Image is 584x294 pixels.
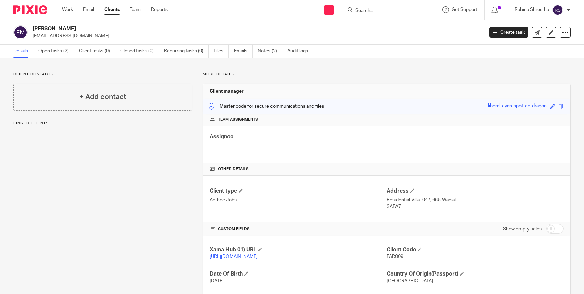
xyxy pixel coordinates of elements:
p: Residential-Villa -047, 665-Wadial [387,197,564,203]
p: Master code for secure communications and files [208,103,324,110]
span: Edit Country Of Origin(Passport) [460,271,464,276]
h4: Country Of Origin(Passport) [387,270,564,278]
h2: [PERSON_NAME] [33,25,390,32]
a: Details [13,45,33,58]
img: svg%3E [552,5,563,15]
h4: Client type [210,187,386,195]
span: Other details [218,166,249,172]
h4: CUSTOM FIELDS [210,226,386,232]
a: Audit logs [287,45,313,58]
p: More details [203,72,571,77]
a: Emails [234,45,253,58]
span: FAR009 [387,254,403,259]
a: Email [83,6,94,13]
span: Edit Date Of Birth [244,271,248,276]
a: Recurring tasks (0) [164,45,209,58]
span: Team assignments [218,117,258,122]
span: Copy to clipboard [558,104,564,109]
a: Work [62,6,73,13]
a: Create task [489,27,528,38]
p: [EMAIL_ADDRESS][DOMAIN_NAME] [33,33,479,39]
a: Reports [151,6,168,13]
span: Edit Client Code [418,247,422,251]
h3: Client manager [210,88,244,95]
h4: Date Of Birth [210,270,386,278]
h4: Client Code [387,246,564,253]
p: SAFA7 [387,203,564,210]
span: Change Client type [239,188,243,193]
p: Rabina Shrestha [515,6,549,13]
a: Edit client [546,27,556,38]
span: Edit Address [410,188,414,193]
span: Edit Xama Hub 01) URL [258,247,262,251]
a: Send new email [532,27,542,38]
a: Clients [104,6,120,13]
p: Ad-hoc Jobs [210,197,386,203]
a: Team [130,6,141,13]
p: Client contacts [13,72,192,77]
span: Assignee [210,134,233,139]
input: Search [354,8,415,14]
a: Open tasks (2) [38,45,74,58]
a: Files [214,45,229,58]
span: [GEOGRAPHIC_DATA] [387,279,433,283]
a: Client tasks (0) [79,45,115,58]
a: Notes (2) [258,45,282,58]
span: Get Support [452,7,477,12]
label: Show empty fields [503,226,542,233]
a: [URL][DOMAIN_NAME] [210,254,258,259]
div: liberal-cyan-spotted-dragon [488,102,547,110]
a: Closed tasks (0) [120,45,159,58]
img: svg%3E [13,25,28,39]
h4: Address [387,187,564,195]
p: Linked clients [13,121,192,126]
h4: + Add contact [79,92,126,102]
img: Pixie [13,5,47,14]
span: [DATE] [210,279,224,283]
span: Edit code [550,104,555,109]
h4: Xama Hub 01) URL [210,246,386,253]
